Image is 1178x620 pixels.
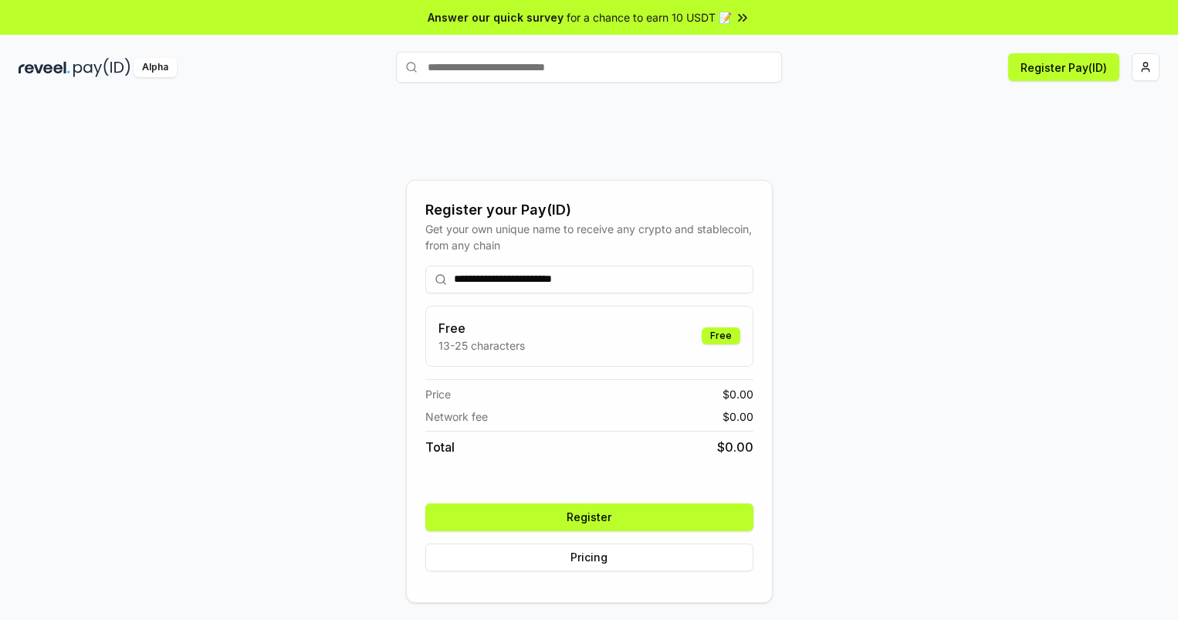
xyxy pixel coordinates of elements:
[73,58,130,77] img: pay_id
[567,9,732,25] span: for a chance to earn 10 USDT 📝
[438,319,525,337] h3: Free
[425,408,488,425] span: Network fee
[425,221,753,253] div: Get your own unique name to receive any crypto and stablecoin, from any chain
[425,438,455,456] span: Total
[19,58,70,77] img: reveel_dark
[425,199,753,221] div: Register your Pay(ID)
[702,327,740,344] div: Free
[428,9,564,25] span: Answer our quick survey
[425,503,753,531] button: Register
[438,337,525,354] p: 13-25 characters
[134,58,177,77] div: Alpha
[1008,53,1119,81] button: Register Pay(ID)
[723,408,753,425] span: $ 0.00
[717,438,753,456] span: $ 0.00
[425,544,753,571] button: Pricing
[723,386,753,402] span: $ 0.00
[425,386,451,402] span: Price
